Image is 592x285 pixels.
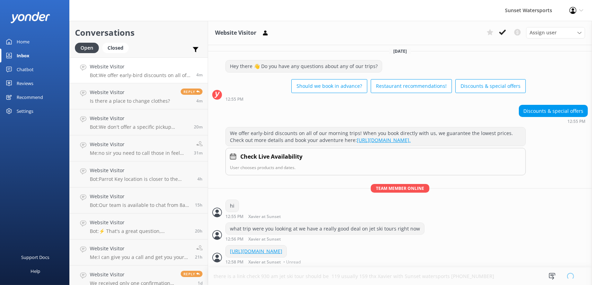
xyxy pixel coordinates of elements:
[90,72,191,78] p: Bot: We offer early-bird discounts on all of our morning trips! When you book directly with us, w...
[31,264,40,278] div: Help
[75,43,99,53] div: Open
[90,219,190,226] h4: Website Visitor
[75,44,102,51] a: Open
[181,271,203,277] span: Reply
[70,135,208,161] a: Website VisitorMe:no sir you need to call those in feel free to call me direct at [PHONE_NUMBER] ...
[90,271,175,278] h4: Website Visitor
[90,89,170,96] h4: Website Visitor
[225,260,243,264] strong: 12:58 PM
[90,254,190,260] p: Me: I can give you a call and get you your military discount, whats your number?
[225,97,243,101] strong: 12:55 PM
[195,202,203,208] span: Sep 28 2025 08:13pm (UTC -05:00) America/Cancun
[226,127,525,146] div: We offer early-bird discounts on all of our morning trips! When you book directly with us, we gua...
[196,72,203,78] span: Sep 29 2025 11:55am (UTC -05:00) America/Cancun
[70,57,208,83] a: Website VisitorBot:We offer early-bird discounts on all of our morning trips! When you book direc...
[208,268,592,285] textarea: there is a link check 930 am jet ski tour should be 119 usually 159 thx Xavier with Sunset waters...
[10,12,50,23] img: yonder-white-logo.png
[195,254,203,260] span: Sep 28 2025 02:05pm (UTC -05:00) America/Cancun
[70,109,208,135] a: Website VisitorBot:We don't offer a specific pickup service from the cruise port, but there is pa...
[226,60,382,72] div: Hey there 👋 Do you have any questions about any of our trips?
[17,35,29,49] div: Home
[215,28,256,37] h3: Website Visitor
[455,79,526,93] button: Discounts & special offers
[181,89,203,95] span: Reply
[90,150,189,156] p: Me: no sir you need to call those in feel free to call me direct at [PHONE_NUMBER] Xavier with Su...
[196,98,203,104] span: Sep 29 2025 11:54am (UTC -05:00) America/Cancun
[17,62,34,76] div: Chatbot
[389,48,411,54] span: [DATE]
[70,161,208,187] a: Website VisitorBot:Parrot Key location is closer to the cruise ships and the [GEOGRAPHIC_DATA] lo...
[225,215,243,219] strong: 12:55 PM
[519,119,588,124] div: Sep 29 2025 11:55am (UTC -05:00) America/Cancun
[225,214,303,219] div: Sep 29 2025 11:55am (UTC -05:00) America/Cancun
[90,63,191,70] h4: Website Visitor
[90,167,192,174] h4: Website Visitor
[230,248,282,254] a: [URL][DOMAIN_NAME]
[70,213,208,240] a: Website VisitorBot:⚡ That's a great question, unfortunately I do not know the answer. I'm going t...
[70,240,208,266] a: Website VisitorMe:I can give you a call and get you your military discount, whats your number?21h
[90,228,190,234] p: Bot: ⚡ That's a great question, unfortunately I do not know the answer. I'm going to reach out to...
[225,236,424,242] div: Sep 29 2025 11:56am (UTC -05:00) America/Cancun
[225,259,302,264] div: Sep 29 2025 11:58am (UTC -05:00) America/Cancun
[371,79,452,93] button: Restaurant recommendations!
[17,90,43,104] div: Recommend
[17,104,33,118] div: Settings
[225,237,243,242] strong: 12:56 PM
[283,260,301,264] span: • Unread
[90,124,189,130] p: Bot: We don't offer a specific pickup service from the cruise port, but there is parking availabl...
[102,44,132,51] a: Closed
[90,245,190,252] h4: Website Visitor
[22,250,50,264] div: Support Docs
[230,164,521,171] p: User chooses products and dates.
[90,176,192,182] p: Bot: Parrot Key location is closer to the cruise ships and the [GEOGRAPHIC_DATA] location is clos...
[197,176,203,182] span: Sep 29 2025 07:20am (UTC -05:00) America/Cancun
[194,124,203,130] span: Sep 29 2025 11:38am (UTC -05:00) America/Cancun
[248,237,281,242] span: Xavier at Sunset
[17,76,33,90] div: Reviews
[70,83,208,109] a: Website VisitorIs there a place to change clothes?Reply4m
[90,141,189,148] h4: Website Visitor
[194,150,203,156] span: Sep 29 2025 11:27am (UTC -05:00) America/Cancun
[357,137,411,143] a: [URL][DOMAIN_NAME].
[291,79,367,93] button: Should we book in advance?
[526,27,585,38] div: Assign User
[240,152,302,161] h4: Check Live Availability
[248,260,281,264] span: Xavier at Sunset
[75,26,203,39] h2: Conversations
[519,105,587,117] div: Discounts & special offers
[226,200,239,212] div: hi
[90,98,170,104] p: Is there a place to change clothes?
[226,223,424,235] div: what trip were you looking at we have a really good deal on jet ski tours right now
[90,202,190,208] p: Bot: Our team is available to chat from 8am to 8pm. You can also give us a call at [PHONE_NUMBER]...
[90,193,190,200] h4: Website Visitor
[90,115,189,122] h4: Website Visitor
[530,29,557,36] span: Assign user
[225,97,526,101] div: Sep 29 2025 11:55am (UTC -05:00) America/Cancun
[195,228,203,234] span: Sep 28 2025 03:07pm (UTC -05:00) America/Cancun
[17,49,29,62] div: Inbox
[567,119,585,124] strong: 12:55 PM
[371,184,429,193] span: Team member online
[248,215,281,219] span: Xavier at Sunset
[70,187,208,213] a: Website VisitorBot:Our team is available to chat from 8am to 8pm. You can also give us a call at ...
[102,43,129,53] div: Closed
